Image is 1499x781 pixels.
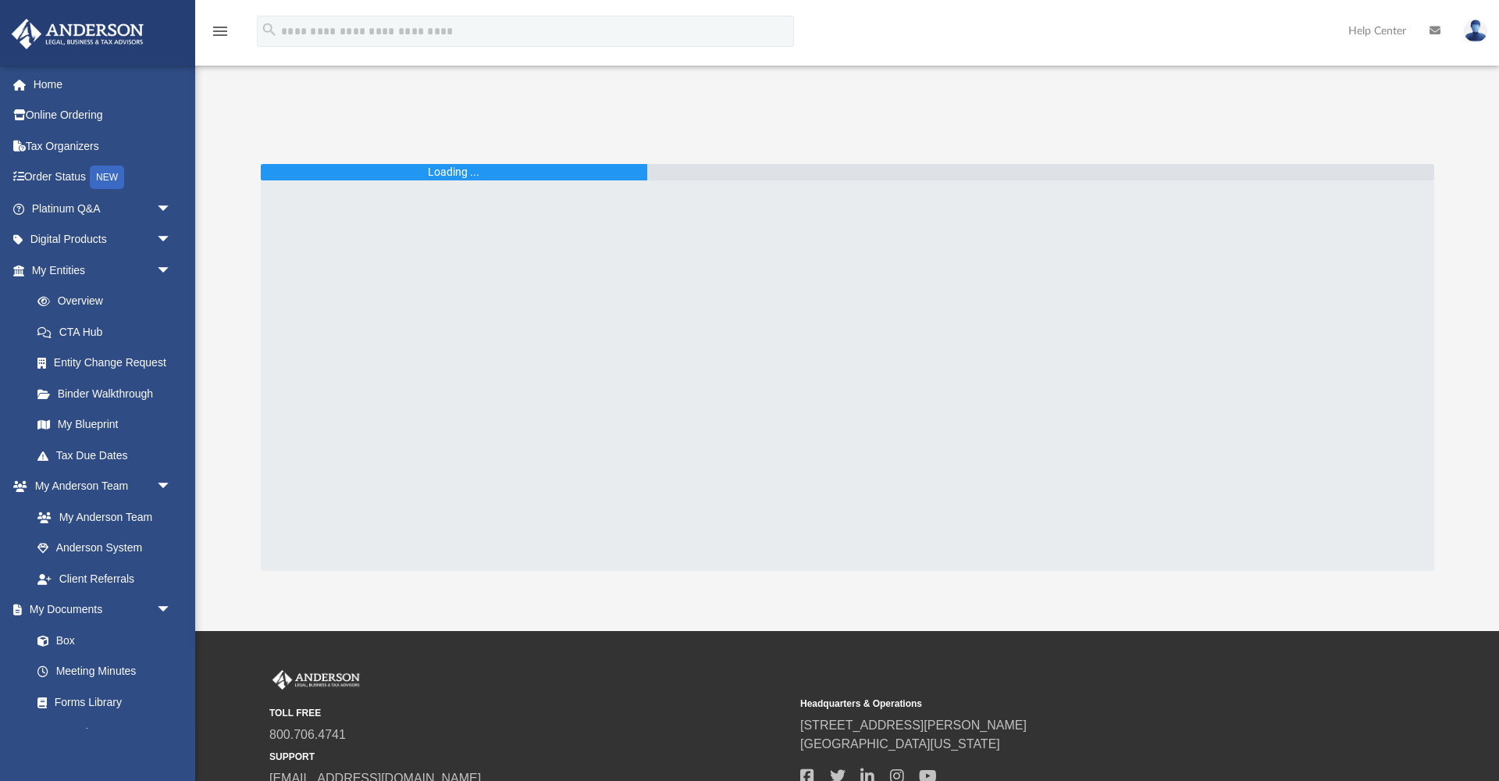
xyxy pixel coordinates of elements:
[22,348,195,379] a: Entity Change Request
[11,471,187,502] a: My Anderson Teamarrow_drop_down
[11,224,195,255] a: Digital Productsarrow_drop_down
[7,19,148,49] img: Anderson Advisors Platinum Portal
[22,378,195,409] a: Binder Walkthrough
[11,130,195,162] a: Tax Organizers
[22,440,195,471] a: Tax Due Dates
[800,719,1027,732] a: [STREET_ADDRESS][PERSON_NAME]
[11,69,195,100] a: Home
[11,594,187,626] a: My Documentsarrow_drop_down
[22,501,180,533] a: My Anderson Team
[22,316,195,348] a: CTA Hub
[22,563,187,594] a: Client Referrals
[428,164,479,180] div: Loading ...
[269,728,346,741] a: 800.706.4741
[11,100,195,131] a: Online Ordering
[22,533,187,564] a: Anderson System
[269,706,789,720] small: TOLL FREE
[261,21,278,38] i: search
[22,656,187,687] a: Meeting Minutes
[22,686,180,718] a: Forms Library
[156,594,187,626] span: arrow_drop_down
[11,193,195,224] a: Platinum Q&Aarrow_drop_down
[90,166,124,189] div: NEW
[269,670,363,690] img: Anderson Advisors Platinum Portal
[156,224,187,256] span: arrow_drop_down
[22,718,187,749] a: Notarize
[211,30,230,41] a: menu
[800,737,1000,751] a: [GEOGRAPHIC_DATA][US_STATE]
[22,286,195,317] a: Overview
[156,255,187,287] span: arrow_drop_down
[156,471,187,503] span: arrow_drop_down
[800,697,1320,711] small: Headquarters & Operations
[11,255,195,286] a: My Entitiesarrow_drop_down
[1464,20,1487,42] img: User Pic
[22,409,187,440] a: My Blueprint
[269,750,789,764] small: SUPPORT
[11,162,195,194] a: Order StatusNEW
[156,193,187,225] span: arrow_drop_down
[22,625,180,656] a: Box
[211,22,230,41] i: menu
